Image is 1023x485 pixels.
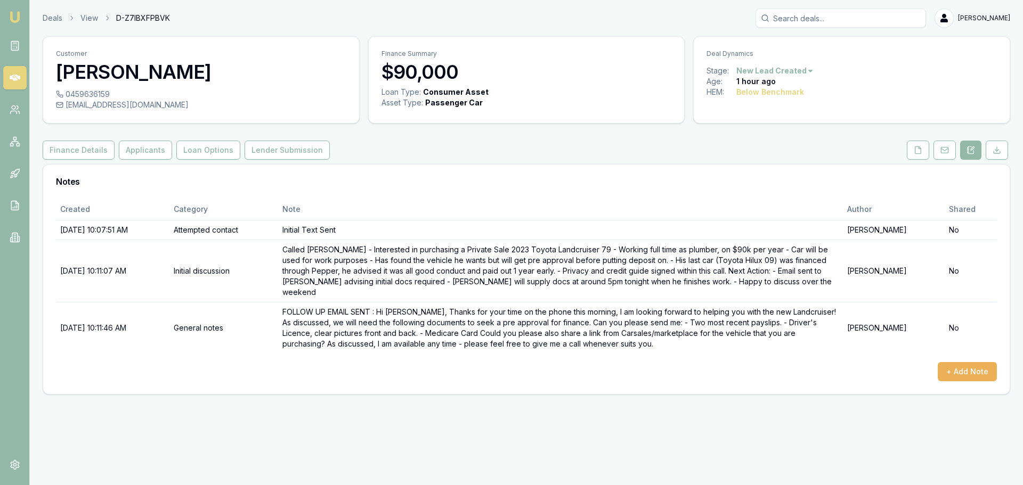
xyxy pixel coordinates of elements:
td: FOLLOW UP EMAIL SENT : Hi [PERSON_NAME], Thanks for your time on the phone this morning, I am loo... [278,302,843,354]
button: + Add Note [938,362,997,381]
h3: Notes [56,177,997,186]
td: [PERSON_NAME] [843,220,945,240]
div: [EMAIL_ADDRESS][DOMAIN_NAME] [56,100,346,110]
a: Finance Details [43,141,117,160]
td: Initial Text Sent [278,220,843,240]
th: Note [278,199,843,220]
td: Called [PERSON_NAME] - Interested in purchasing a Private Sale 2023 Toyota Landcruiser 79 - Worki... [278,240,843,302]
div: Asset Type : [381,97,423,108]
button: Loan Options [176,141,240,160]
div: Stage: [707,65,736,76]
th: Author [843,199,945,220]
input: Search deals [756,9,926,28]
th: Created [56,199,169,220]
td: No [945,220,997,240]
button: New Lead Created [736,65,814,76]
div: Below Benchmark [736,87,804,97]
td: [DATE] 10:11:46 AM [56,302,169,354]
span: D-Z7IBXFPBVK [116,13,170,23]
td: General notes [169,302,278,354]
div: Age: [707,76,736,87]
a: View [80,13,98,23]
a: Deals [43,13,62,23]
nav: breadcrumb [43,13,170,23]
button: Applicants [119,141,172,160]
button: Finance Details [43,141,115,160]
a: Applicants [117,141,174,160]
button: Lender Submission [245,141,330,160]
div: Passenger Car [425,97,483,108]
p: Finance Summary [381,50,672,58]
th: Category [169,199,278,220]
td: [DATE] 10:11:07 AM [56,240,169,302]
td: [PERSON_NAME] [843,240,945,302]
td: Attempted contact [169,220,278,240]
div: 1 hour ago [736,76,776,87]
p: Deal Dynamics [707,50,997,58]
td: Initial discussion [169,240,278,302]
p: Customer [56,50,346,58]
span: [PERSON_NAME] [958,14,1010,22]
a: Loan Options [174,141,242,160]
a: Lender Submission [242,141,332,160]
div: Consumer Asset [423,87,489,97]
td: [PERSON_NAME] [843,302,945,354]
h3: $90,000 [381,61,672,83]
div: HEM: [707,87,736,97]
td: [DATE] 10:07:51 AM [56,220,169,240]
div: Loan Type: [381,87,421,97]
td: No [945,302,997,354]
td: No [945,240,997,302]
div: 0459636159 [56,89,346,100]
img: emu-icon-u.png [9,11,21,23]
th: Shared [945,199,997,220]
h3: [PERSON_NAME] [56,61,346,83]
